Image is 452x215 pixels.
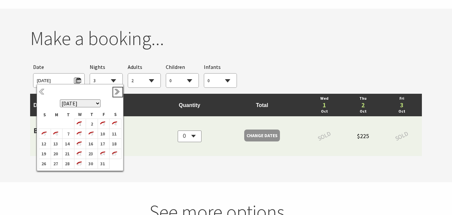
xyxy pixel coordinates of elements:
[86,119,98,129] td: 2
[39,129,51,139] td: 5
[39,159,51,169] td: 26
[220,94,304,116] td: Total
[110,149,118,158] i: 25
[98,139,110,149] td: 17
[110,139,121,149] td: 18
[86,129,98,139] td: 9
[51,139,63,149] td: 13
[110,139,118,148] b: 18
[74,159,83,168] i: 29
[110,130,118,138] b: 11
[98,119,110,129] td: 3
[39,139,48,148] b: 12
[74,130,83,138] i: 8
[74,149,83,158] i: 22
[98,120,107,128] i: 3
[51,159,63,169] td: 27
[86,111,98,119] th: T
[98,159,107,168] b: 31
[51,159,60,168] b: 27
[39,159,48,168] b: 26
[98,139,107,148] b: 17
[307,125,342,148] span: SOLD
[33,125,91,154] a: Beachside Cabins
[110,111,121,119] th: S
[86,139,95,148] b: 16
[74,111,86,119] th: W
[110,129,121,139] td: 11
[385,95,419,102] a: Fri
[385,108,419,115] a: Oct
[39,149,51,159] td: 19
[128,64,142,70] span: Adults
[39,111,51,119] th: S
[86,120,95,128] b: 2
[86,159,98,169] td: 30
[348,95,378,102] a: Thu
[98,149,107,158] i: 24
[385,102,419,108] a: 3
[74,119,86,129] td: 1
[37,75,81,84] span: [DATE]
[74,120,83,128] i: 1
[63,139,71,148] b: 14
[307,102,341,108] a: 1
[98,130,107,138] b: 10
[98,149,110,159] td: 24
[63,111,74,119] th: T
[63,129,74,139] td: 7
[51,111,63,119] th: M
[348,108,378,115] a: Oct
[39,130,48,138] i: 5
[30,94,159,116] td: Description
[307,108,341,115] a: Oct
[33,63,84,88] div: Please choose your desired arrival date
[159,94,220,116] td: Quantity
[98,129,110,139] td: 10
[51,129,63,139] td: 6
[110,149,121,159] td: 25
[357,132,369,140] span: $225
[74,149,86,159] td: 22
[63,149,71,158] b: 21
[204,64,221,70] span: Infants
[63,139,74,149] td: 14
[86,130,95,138] i: 9
[74,139,83,148] i: 15
[86,139,98,149] td: 16
[98,111,110,119] th: F
[86,159,95,168] b: 30
[247,131,278,140] span: Change Dates
[30,27,422,50] h2: Make a booking...
[63,149,74,159] td: 21
[74,129,86,139] td: 8
[90,63,105,72] span: Nights
[51,149,60,158] b: 20
[33,64,44,70] span: Date
[39,149,48,158] b: 19
[74,159,86,169] td: 29
[63,159,71,168] b: 28
[384,125,419,148] span: SOLD
[98,159,110,169] td: 31
[110,120,118,128] i: 4
[51,130,60,138] i: 6
[90,63,123,88] div: Choose a number of nights
[63,159,74,169] td: 28
[51,139,60,148] b: 13
[307,95,341,102] a: Wed
[86,149,95,158] b: 23
[348,102,378,108] a: 2
[86,149,98,159] td: 23
[39,139,51,149] td: 12
[63,130,71,138] b: 7
[74,139,86,149] td: 15
[51,149,63,159] td: 20
[110,119,121,129] td: 4
[244,130,280,141] a: Change Dates
[166,64,185,70] span: Children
